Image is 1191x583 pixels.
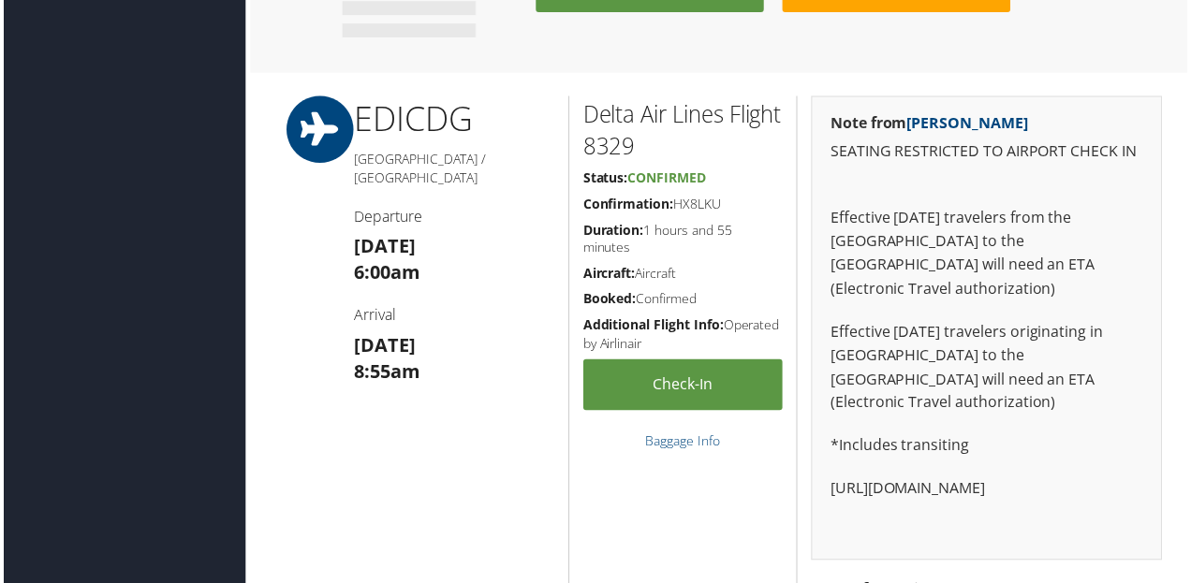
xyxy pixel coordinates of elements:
h5: Aircraft [583,266,784,284]
strong: Confirmation: [583,196,674,213]
h2: Delta Air Lines Flight 8329 [583,99,784,162]
h5: [GEOGRAPHIC_DATA] / [GEOGRAPHIC_DATA] [353,151,554,187]
strong: Note from [832,113,1031,134]
h5: 1 hours and 55 minutes [583,222,784,258]
h5: HX8LKU [583,196,784,214]
strong: Booked: [583,291,637,309]
strong: Additional Flight Info: [583,317,725,335]
h1: EDI CDG [353,96,554,143]
a: Baggage Info [646,434,721,452]
h5: Confirmed [583,291,784,310]
span: Confirmed [628,169,707,187]
h5: Operated by Airlinair [583,317,784,354]
strong: 6:00am [353,261,419,286]
p: [URL][DOMAIN_NAME] [832,479,1146,503]
h4: Departure [353,207,554,227]
a: Check-in [583,361,784,413]
p: Effective [DATE] travelers originating in [GEOGRAPHIC_DATA] to the [GEOGRAPHIC_DATA] will need an... [832,322,1146,417]
p: Effective [DATE] travelers from the [GEOGRAPHIC_DATA] to the [GEOGRAPHIC_DATA] will need an ETA (... [832,183,1146,303]
h4: Arrival [353,306,554,327]
strong: 8:55am [353,360,419,386]
strong: Status: [583,169,628,187]
strong: [DATE] [353,235,415,260]
p: *Includes transiting [832,436,1146,460]
strong: Aircraft: [583,266,636,284]
strong: Duration: [583,222,644,240]
p: SEATING RESTRICTED TO AIRPORT CHECK IN [832,140,1146,165]
strong: [DATE] [353,334,415,359]
a: [PERSON_NAME] [909,113,1031,134]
